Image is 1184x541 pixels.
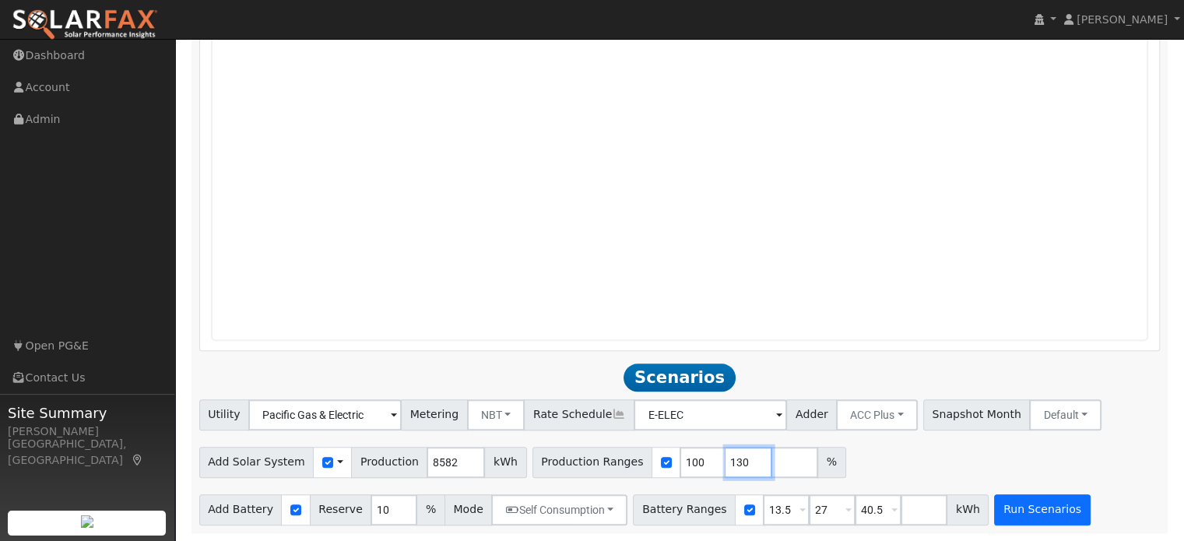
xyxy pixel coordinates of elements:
[484,447,526,478] span: kWh
[836,399,918,430] button: ACC Plus
[131,454,145,466] a: Map
[8,423,167,440] div: [PERSON_NAME]
[467,399,525,430] button: NBT
[634,399,787,430] input: Select a Rate Schedule
[786,399,837,430] span: Adder
[199,447,314,478] span: Add Solar System
[817,447,845,478] span: %
[633,494,736,525] span: Battery Ranges
[524,399,634,430] span: Rate Schedule
[624,364,735,392] span: Scenarios
[1077,13,1168,26] span: [PERSON_NAME]
[8,436,167,469] div: [GEOGRAPHIC_DATA], [GEOGRAPHIC_DATA]
[444,494,492,525] span: Mode
[310,494,372,525] span: Reserve
[351,447,427,478] span: Production
[199,494,283,525] span: Add Battery
[248,399,402,430] input: Select a Utility
[416,494,444,525] span: %
[8,402,167,423] span: Site Summary
[81,515,93,528] img: retrieve
[491,494,627,525] button: Self Consumption
[994,494,1090,525] button: Run Scenarios
[1029,399,1101,430] button: Default
[947,494,989,525] span: kWh
[532,447,652,478] span: Production Ranges
[199,399,250,430] span: Utility
[923,399,1031,430] span: Snapshot Month
[12,9,158,41] img: SolarFax
[401,399,468,430] span: Metering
